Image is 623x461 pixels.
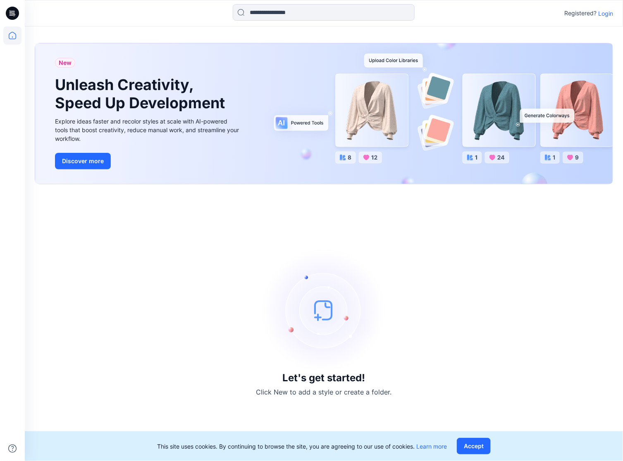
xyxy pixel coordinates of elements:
a: Learn more [416,443,447,450]
h3: Let's get started! [283,372,365,384]
div: Explore ideas faster and recolor styles at scale with AI-powered tools that boost creativity, red... [55,117,241,143]
p: This site uses cookies. By continuing to browse the site, you are agreeing to our use of cookies. [157,442,447,451]
span: New [59,58,72,68]
p: Registered? [564,8,597,18]
a: Discover more [55,153,241,169]
button: Discover more [55,153,111,169]
p: Login [598,9,613,18]
button: Accept [457,438,491,454]
p: Click New to add a style or create a folder. [256,387,392,397]
img: empty-state-image.svg [262,248,386,372]
h1: Unleash Creativity, Speed Up Development [55,76,229,112]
